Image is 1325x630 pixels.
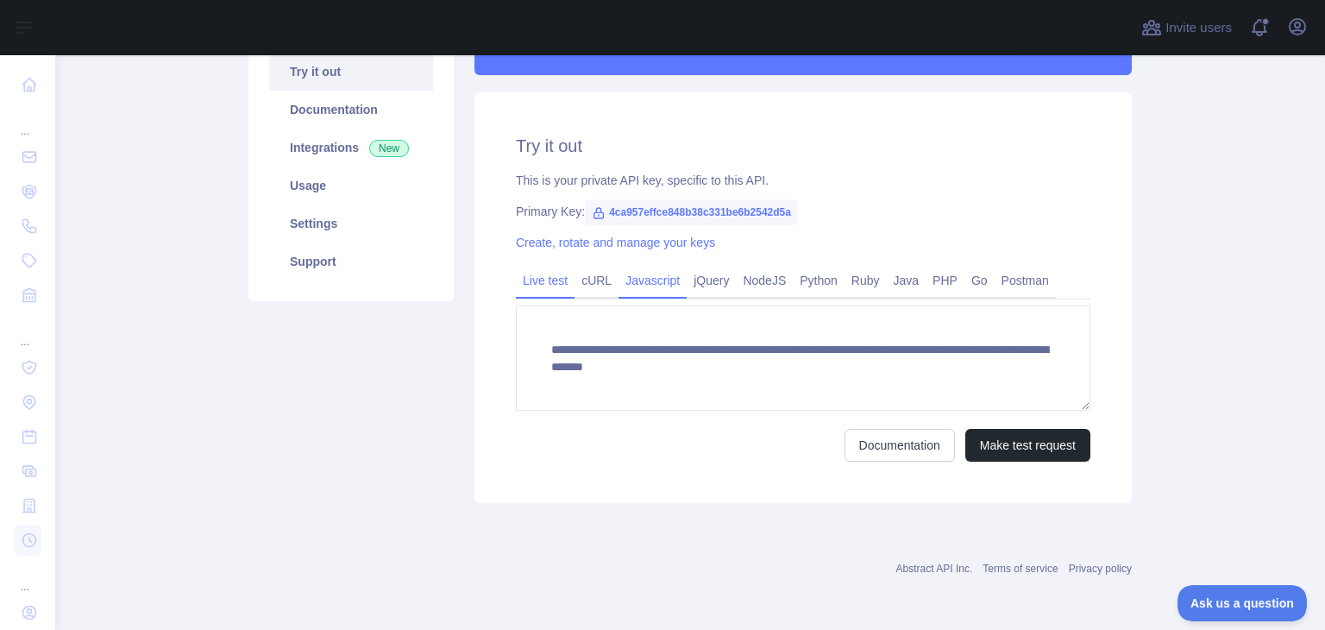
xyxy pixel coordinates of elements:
div: Primary Key: [516,203,1090,220]
a: Integrations New [269,129,433,167]
iframe: Toggle Customer Support [1177,585,1308,621]
a: Support [269,243,433,280]
a: Terms of service [983,563,1058,575]
a: Documentation [845,429,955,462]
span: New [369,140,409,157]
a: Javascript [619,267,687,294]
a: Ruby [845,267,887,294]
span: 4ca957effce848b38c331be6b2542d5a [585,199,798,225]
span: Invite users [1165,18,1232,38]
div: ... [14,559,41,594]
a: Settings [269,205,433,243]
a: Python [793,267,845,294]
button: Invite users [1138,14,1235,41]
a: jQuery [687,267,736,294]
button: Make test request [965,429,1090,462]
a: Go [964,267,995,294]
a: Try it out [269,53,433,91]
a: Usage [269,167,433,205]
a: Documentation [269,91,433,129]
a: Abstract API Inc. [896,563,973,575]
a: Privacy policy [1069,563,1132,575]
h2: Try it out [516,134,1090,158]
a: NodeJS [736,267,793,294]
div: ... [14,314,41,349]
a: Live test [516,267,575,294]
div: ... [14,104,41,138]
a: Java [887,267,926,294]
div: This is your private API key, specific to this API. [516,172,1090,189]
a: cURL [575,267,619,294]
a: Create, rotate and manage your keys [516,236,715,249]
a: PHP [926,267,964,294]
a: Postman [995,267,1056,294]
